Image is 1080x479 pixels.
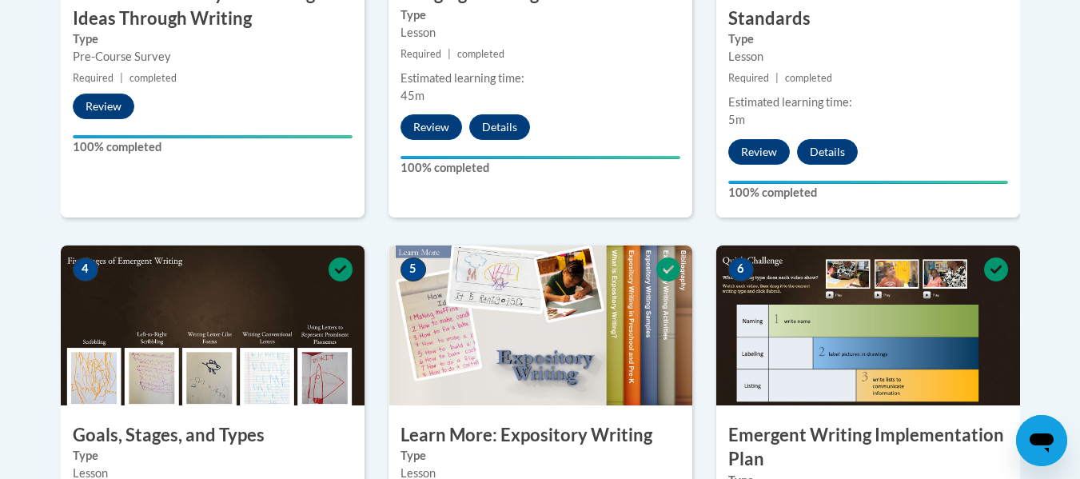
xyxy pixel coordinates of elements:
span: | [448,48,451,60]
span: completed [457,48,504,60]
span: completed [785,72,832,84]
h3: Goals, Stages, and Types [61,423,365,448]
span: 5m [728,113,745,126]
span: 45m [401,89,424,102]
div: Pre-Course Survey [73,48,353,66]
button: Details [469,114,530,140]
img: Course Image [61,245,365,405]
span: | [120,72,123,84]
div: Lesson [401,24,680,42]
img: Course Image [716,245,1020,405]
div: Estimated learning time: [728,94,1008,111]
span: Required [401,48,441,60]
div: Lesson [728,48,1008,66]
button: Review [401,114,462,140]
label: Type [401,6,680,24]
span: Required [728,72,769,84]
span: Required [73,72,114,84]
label: 100% completed [73,138,353,156]
div: Your progress [728,181,1008,184]
div: Estimated learning time: [401,70,680,87]
label: Type [401,447,680,465]
img: Course Image [389,245,692,405]
label: Type [73,447,353,465]
span: 4 [73,257,98,281]
button: Review [73,94,134,119]
label: Type [73,30,353,48]
label: Type [728,30,1008,48]
div: Your progress [401,156,680,159]
div: Your progress [73,135,353,138]
iframe: Button to launch messaging window [1016,415,1067,466]
span: | [775,72,779,84]
label: 100% completed [401,159,680,177]
span: 6 [728,257,754,281]
span: completed [130,72,177,84]
h3: Emergent Writing Implementation Plan [716,423,1020,473]
button: Review [728,139,790,165]
span: 5 [401,257,426,281]
button: Details [797,139,858,165]
label: 100% completed [728,184,1008,202]
h3: Learn More: Expository Writing [389,423,692,448]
